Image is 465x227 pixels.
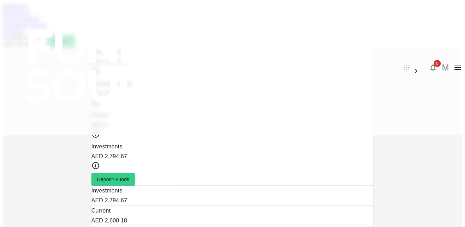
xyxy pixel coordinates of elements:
button: Deposit Funds [91,173,135,186]
span: Investments [91,143,123,149]
div: AED 2,794.67 [91,152,374,161]
div: AED 2,600.18 [91,216,374,226]
button: M [440,62,451,73]
button: 0 [426,61,440,75]
span: Investments [91,188,123,194]
span: العربية [412,60,426,66]
span: 0 [434,60,441,67]
div: AED 2,794.67 [91,196,374,205]
span: Current [91,208,111,214]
